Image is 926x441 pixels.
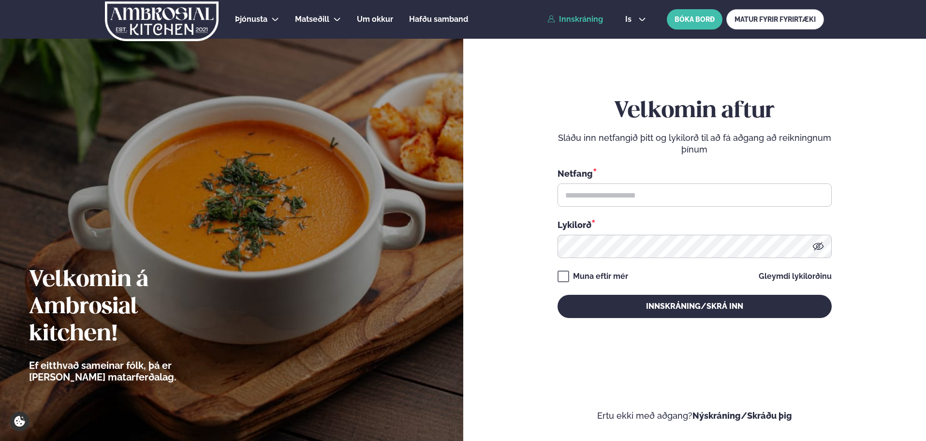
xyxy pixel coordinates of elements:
[235,14,267,25] a: Þjónusta
[558,132,832,155] p: Sláðu inn netfangið þitt og lykilorð til að fá aðgang að reikningnum þínum
[409,14,468,25] a: Hafðu samband
[409,15,468,24] span: Hafðu samband
[492,410,897,422] p: Ertu ekki með aðgang?
[104,1,220,41] img: logo
[726,9,824,30] a: MATUR FYRIR FYRIRTÆKI
[295,14,329,25] a: Matseðill
[547,15,603,24] a: Innskráning
[29,267,230,348] h2: Velkomin á Ambrosial kitchen!
[558,218,832,231] div: Lykilorð
[10,411,29,431] a: Cookie settings
[558,167,832,180] div: Netfang
[29,360,230,383] p: Ef eitthvað sameinar fólk, þá er [PERSON_NAME] matarferðalag.
[759,273,832,280] a: Gleymdi lykilorðinu
[692,411,792,421] a: Nýskráning/Skráðu þig
[558,295,832,318] button: Innskráning/Skrá inn
[235,15,267,24] span: Þjónusta
[625,15,634,23] span: is
[558,98,832,125] h2: Velkomin aftur
[295,15,329,24] span: Matseðill
[357,14,393,25] a: Um okkur
[617,15,654,23] button: is
[667,9,722,30] button: BÓKA BORÐ
[357,15,393,24] span: Um okkur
